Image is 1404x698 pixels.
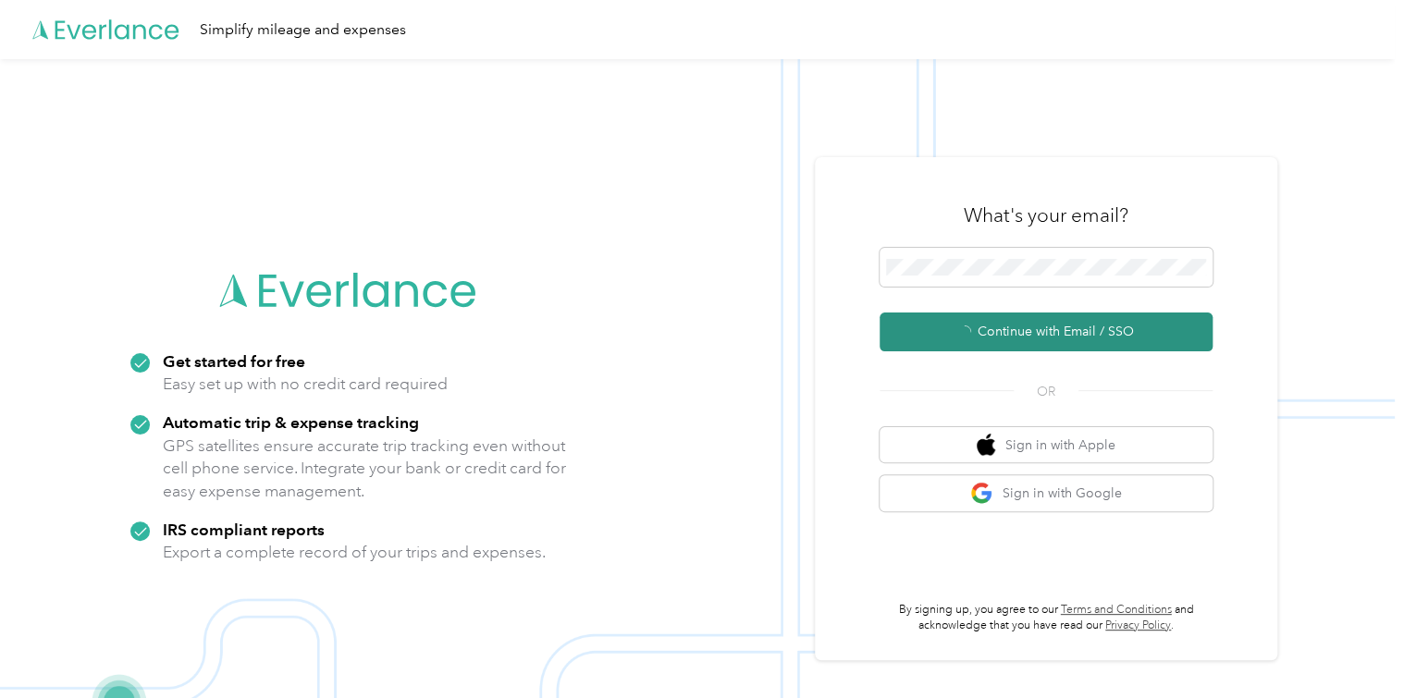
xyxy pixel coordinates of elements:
[964,202,1128,228] h3: What's your email?
[163,520,325,539] strong: IRS compliant reports
[1061,603,1172,617] a: Terms and Conditions
[1014,382,1078,401] span: OR
[163,541,546,564] p: Export a complete record of your trips and expenses.
[970,482,993,505] img: google logo
[163,412,419,432] strong: Automatic trip & expense tracking
[880,427,1213,463] button: apple logoSign in with Apple
[163,351,305,371] strong: Get started for free
[1105,618,1171,632] a: Privacy Policy
[163,373,448,396] p: Easy set up with no credit card required
[880,475,1213,511] button: google logoSign in with Google
[977,434,995,457] img: apple logo
[163,435,567,503] p: GPS satellites ensure accurate trip tracking even without cell phone service. Integrate your bank...
[200,18,406,42] div: Simplify mileage and expenses
[880,602,1213,634] p: By signing up, you agree to our and acknowledge that you have read our .
[880,312,1213,351] button: Continue with Email / SSO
